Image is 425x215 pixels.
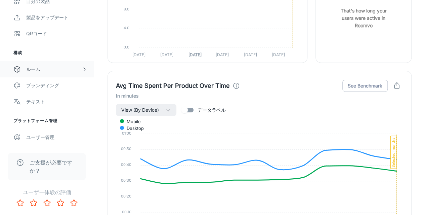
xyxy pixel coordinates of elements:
tspan: 00:30 [121,178,131,183]
p: ユーザー体験の評価 [5,188,88,196]
tspan: 01:00 [122,131,131,136]
tspan: [DATE] [132,52,145,57]
div: テキスト [26,98,87,105]
span: ご支援が必要ですか？ [30,158,78,175]
tspan: 4.0 [124,26,129,30]
button: Rate 4 star [54,196,67,210]
tspan: 8.0 [124,7,129,11]
tspan: [DATE] [160,52,173,57]
button: Rate 2 star [27,196,40,210]
button: Rate 1 star [13,196,27,210]
tspan: 00:40 [121,162,131,167]
h6: In minutes [116,92,403,100]
tspan: 00:20 [121,194,131,199]
h4: Avg Time Spent Per Product Over Time [116,81,230,91]
tspan: 00:10 [122,210,131,214]
div: ルーム [26,66,82,73]
div: QRコード [26,30,87,37]
tspan: [DATE] [272,52,285,57]
div: ブランディング [26,82,87,89]
tspan: [DATE] [188,52,202,57]
span: データラベル [198,106,226,114]
tspan: [DATE] [244,52,257,57]
tspan: 0.0 [124,45,129,49]
button: Rate 3 star [40,196,54,210]
tspan: 00:50 [121,146,131,151]
tspan: [DATE] [216,52,229,57]
button: View (By Device) [116,104,176,116]
div: 製品をアップデート [26,14,87,21]
span: desktop [122,125,144,131]
button: See Benchmark [342,80,388,92]
span: View (By Device) [121,106,159,114]
span: mobile [122,118,141,124]
button: Rate 5 star [67,196,81,210]
h6: That's how long your users were active in Roomvo [324,7,403,29]
div: ユーザー管理 [26,134,87,141]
